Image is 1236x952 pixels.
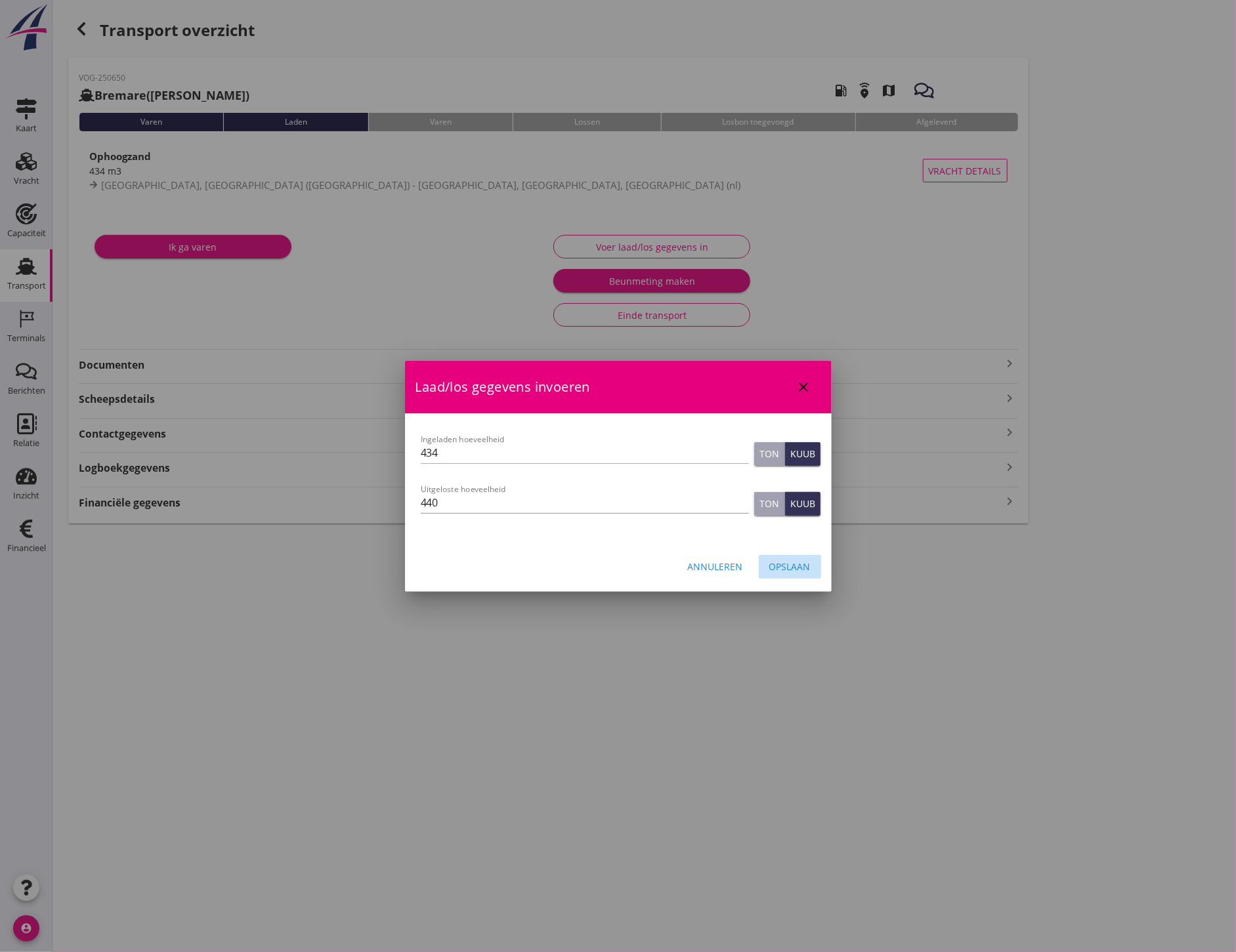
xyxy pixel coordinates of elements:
i: close [796,379,812,395]
div: Ton [759,497,779,510]
button: Annuleren [677,555,754,579]
div: Kuub [790,447,815,461]
input: Ingeladen hoeveelheid [421,442,749,463]
input: Uitgeloste hoeveelheid [421,492,749,513]
div: Laad/los gegevens invoeren [405,361,832,413]
div: Annuleren [688,560,743,573]
button: Opslaan [759,555,821,579]
div: Opslaan [769,560,811,573]
div: Kuub [790,497,815,510]
div: Ton [759,447,779,461]
button: Ton [754,492,785,516]
button: Kuub [785,492,820,516]
button: Kuub [785,442,820,466]
button: Ton [754,442,785,466]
